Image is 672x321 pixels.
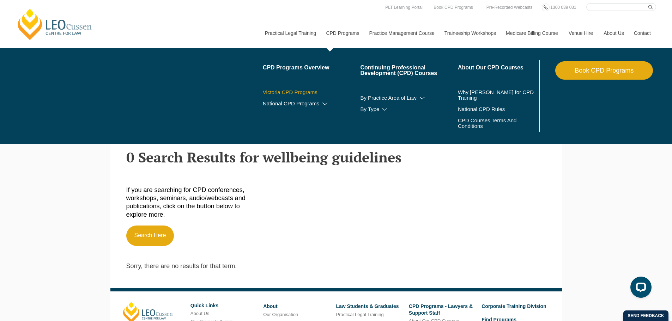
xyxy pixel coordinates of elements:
[360,95,458,101] a: By Practice Area of Law
[549,4,578,11] a: 1300 039 031
[16,8,94,41] a: [PERSON_NAME] Centre for Law
[263,101,361,106] a: National CPD Programs
[432,4,474,11] a: Book CPD Programs
[260,18,321,48] a: Practical Legal Training
[501,18,563,48] a: Medicare Billing Course
[263,312,298,317] a: Our Organisation
[336,303,399,309] a: Law Students & Graduates
[598,18,629,48] a: About Us
[439,18,501,48] a: Traineeship Workshops
[629,18,656,48] a: Contact
[126,186,259,219] p: If you are searching for CPD conferences, workshops, seminars, audio/webcasts and publications, c...
[563,18,598,48] a: Venue Hire
[458,89,538,101] a: Why [PERSON_NAME] for CPD Training
[409,303,473,315] a: CPD Programs - Lawyers & Support Staff
[364,18,439,48] a: Practice Management Course
[625,274,654,303] iframe: LiveChat chat widget
[458,65,538,70] a: About Our CPD Courses
[126,226,174,246] a: Search Here
[263,89,361,95] a: Victoria CPD Programs
[383,4,424,11] a: PLT Learning Portal
[360,106,458,112] a: By Type
[550,5,576,10] span: 1300 039 031
[336,312,383,317] a: Practical Legal Training
[121,262,372,270] div: Sorry, there are no results for that term.
[485,4,534,11] a: Pre-Recorded Webcasts
[555,61,653,80] a: Book CPD Programs
[458,106,538,112] a: National CPD Rules
[190,303,258,308] h6: Quick Links
[126,149,546,165] h2: 0 Search Results for wellbeing guidelines
[360,65,458,76] a: Continuing Professional Development (CPD) Courses
[190,311,209,316] a: About Us
[263,303,277,309] a: About
[458,118,520,129] a: CPD Courses Terms And Conditions
[482,303,546,309] a: Corporate Training Division
[321,18,364,48] a: CPD Programs
[263,65,361,70] a: CPD Programs Overview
